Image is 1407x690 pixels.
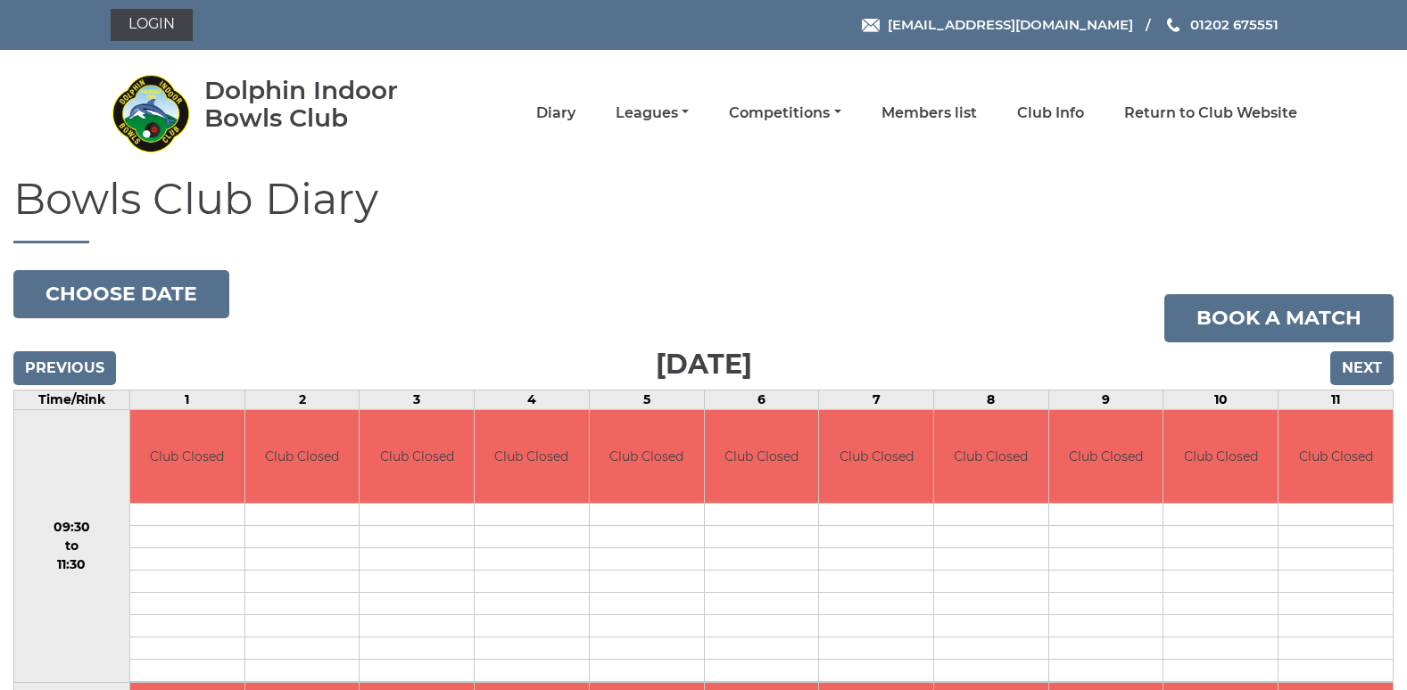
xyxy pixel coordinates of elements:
[14,409,130,683] td: 09:30 to 11:30
[129,390,244,409] td: 1
[1190,16,1279,33] span: 01202 675551
[360,410,474,504] td: Club Closed
[475,390,590,409] td: 4
[1279,410,1393,504] td: Club Closed
[244,390,360,409] td: 2
[589,390,704,409] td: 5
[934,390,1049,409] td: 8
[1049,410,1163,504] td: Club Closed
[1163,390,1279,409] td: 10
[934,410,1048,504] td: Club Closed
[14,390,130,409] td: Time/Rink
[1017,103,1084,123] a: Club Info
[1163,410,1278,504] td: Club Closed
[111,73,191,153] img: Dolphin Indoor Bowls Club
[13,270,229,318] button: Choose date
[13,176,1394,243] h1: Bowls Club Diary
[130,410,244,504] td: Club Closed
[1124,103,1297,123] a: Return to Club Website
[13,351,116,385] input: Previous
[1164,294,1394,342] a: Book a match
[245,410,360,504] td: Club Closed
[360,390,475,409] td: 3
[475,410,589,504] td: Club Closed
[1164,14,1279,35] a: Phone us 01202 675551
[862,19,880,32] img: Email
[1167,18,1179,32] img: Phone us
[1279,390,1394,409] td: 11
[881,103,977,123] a: Members list
[862,14,1133,35] a: Email [EMAIL_ADDRESS][DOMAIN_NAME]
[729,103,840,123] a: Competitions
[704,390,819,409] td: 6
[204,77,450,132] div: Dolphin Indoor Bowls Club
[590,410,704,504] td: Club Closed
[1048,390,1163,409] td: 9
[616,103,689,123] a: Leagues
[1330,351,1394,385] input: Next
[111,9,193,41] a: Login
[819,410,933,504] td: Club Closed
[705,410,819,504] td: Club Closed
[888,16,1133,33] span: [EMAIL_ADDRESS][DOMAIN_NAME]
[536,103,575,123] a: Diary
[819,390,934,409] td: 7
